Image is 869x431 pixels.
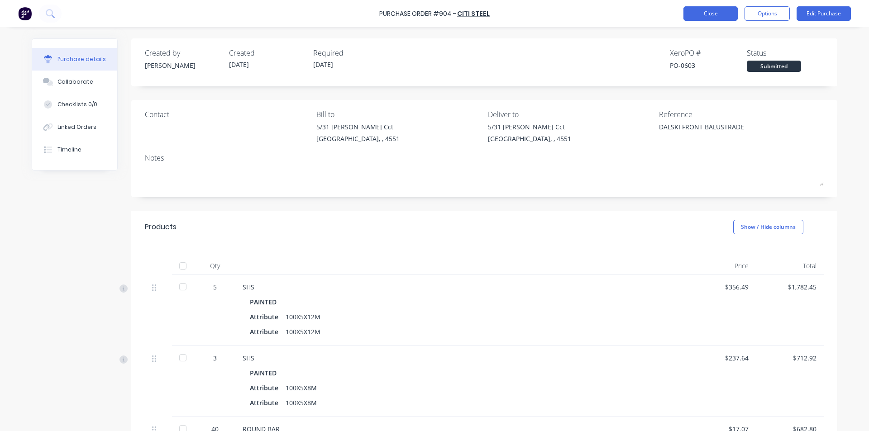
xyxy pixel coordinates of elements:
[243,353,681,363] div: SHS
[32,93,117,116] button: Checklists 0/0
[763,353,816,363] div: $712.92
[733,220,803,234] button: Show / Hide columns
[145,61,222,70] div: [PERSON_NAME]
[57,78,93,86] div: Collaborate
[250,366,280,379] div: PAINTED
[57,100,97,109] div: Checklists 0/0
[683,6,738,21] button: Close
[32,48,117,71] button: Purchase details
[57,146,81,154] div: Timeline
[32,138,117,161] button: Timeline
[316,134,400,143] div: [GEOGRAPHIC_DATA], , 4551
[57,123,96,131] div: Linked Orders
[250,381,286,394] div: Attribute
[670,61,747,70] div: PO-0603
[695,282,749,292] div: $356.49
[379,9,456,19] div: Purchase Order #904 -
[659,109,824,120] div: Reference
[145,109,310,120] div: Contact
[145,152,824,163] div: Notes
[250,295,280,308] div: PAINTED
[488,134,571,143] div: [GEOGRAPHIC_DATA], , 4551
[32,116,117,138] button: Linked Orders
[18,7,32,20] img: Factory
[286,396,317,409] div: 100X5X8M
[202,353,228,363] div: 3
[250,310,286,323] div: Attribute
[286,325,320,338] div: 100X5X12M
[250,325,286,338] div: Attribute
[695,353,749,363] div: $237.64
[488,109,653,120] div: Deliver to
[747,61,801,72] div: Submitted
[286,310,320,323] div: 100X5X12M
[313,47,390,58] div: Required
[250,396,286,409] div: Attribute
[659,122,772,142] textarea: DALSKI FRONT BALUSTRADE
[488,122,571,132] div: 5/31 [PERSON_NAME] Cct
[145,222,177,232] div: Products
[316,122,400,132] div: 5/31 [PERSON_NAME] Cct
[745,6,790,21] button: Options
[229,47,306,58] div: Created
[670,47,747,58] div: Xero PO #
[32,71,117,93] button: Collaborate
[457,9,490,18] a: Citi Steel
[195,257,235,275] div: Qty
[202,282,228,292] div: 5
[797,6,851,21] button: Edit Purchase
[286,381,317,394] div: 100X5X8M
[756,257,824,275] div: Total
[763,282,816,292] div: $1,782.45
[243,282,681,292] div: SHS
[688,257,756,275] div: Price
[145,47,222,58] div: Created by
[57,55,106,63] div: Purchase details
[747,47,824,58] div: Status
[316,109,481,120] div: Bill to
